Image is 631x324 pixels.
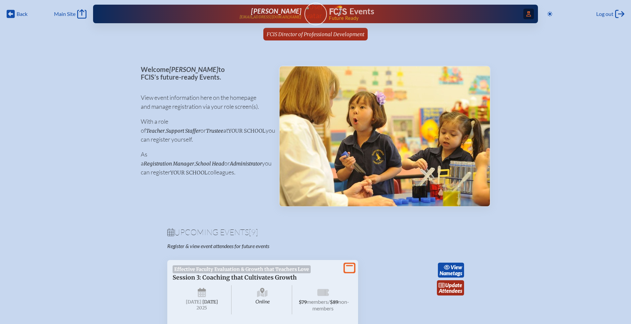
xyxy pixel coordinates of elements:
span: view [450,264,462,270]
span: Main Site [54,11,76,17]
span: [9] [249,227,258,237]
a: FCIS Director of Professional Development [264,28,367,40]
span: Support Staffer [166,128,200,134]
a: [PERSON_NAME][EMAIL_ADDRESS][DOMAIN_NAME] [114,7,302,21]
p: View event information here on the homepage and manage registration via your role screen(s). [141,93,268,111]
span: Effective Faculty Evaluation & Growth that Teachers Love [173,265,311,273]
span: Administrator [230,161,262,167]
span: [DATE] [186,299,201,305]
p: With a role of , or at you can register yourself. [141,117,268,144]
span: [PERSON_NAME] [169,65,218,73]
span: [PERSON_NAME] [251,7,301,15]
a: viewNametags [438,263,464,278]
span: members [307,298,328,305]
span: $79 [299,299,307,305]
img: Events [280,66,490,206]
span: update [445,282,462,288]
a: Main Site [54,9,86,19]
span: Online [233,285,292,314]
p: Register & view event attendees for future events [167,243,342,249]
p: [EMAIL_ADDRESS][DOMAIN_NAME] [239,15,302,19]
span: $89 [330,299,338,305]
span: Teacher [146,128,165,134]
p: As a , or you can register colleagues. [141,150,268,177]
span: Registration Manager [144,161,194,167]
span: Trustee [206,128,223,134]
a: User Avatar [304,3,327,25]
span: Future Ready [329,16,517,21]
a: updateAttendees [437,280,464,295]
img: User Avatar [301,2,330,20]
span: Log out [596,11,613,17]
div: FCIS Events — Future ready [330,5,517,21]
span: [DATE] [202,299,218,305]
span: Session 3: Coaching that Cultivates Growth [173,274,297,281]
span: non-members [312,298,349,311]
span: FCIS Director of Professional Development [267,31,364,37]
span: Back [17,11,27,17]
span: / [328,298,330,305]
span: 2025 [178,305,226,310]
h1: Upcoming Events [167,228,464,236]
span: School Head [195,161,224,167]
span: your school [170,169,208,176]
span: your school [228,128,266,134]
p: Welcome to FCIS’s future-ready Events. [141,66,268,81]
